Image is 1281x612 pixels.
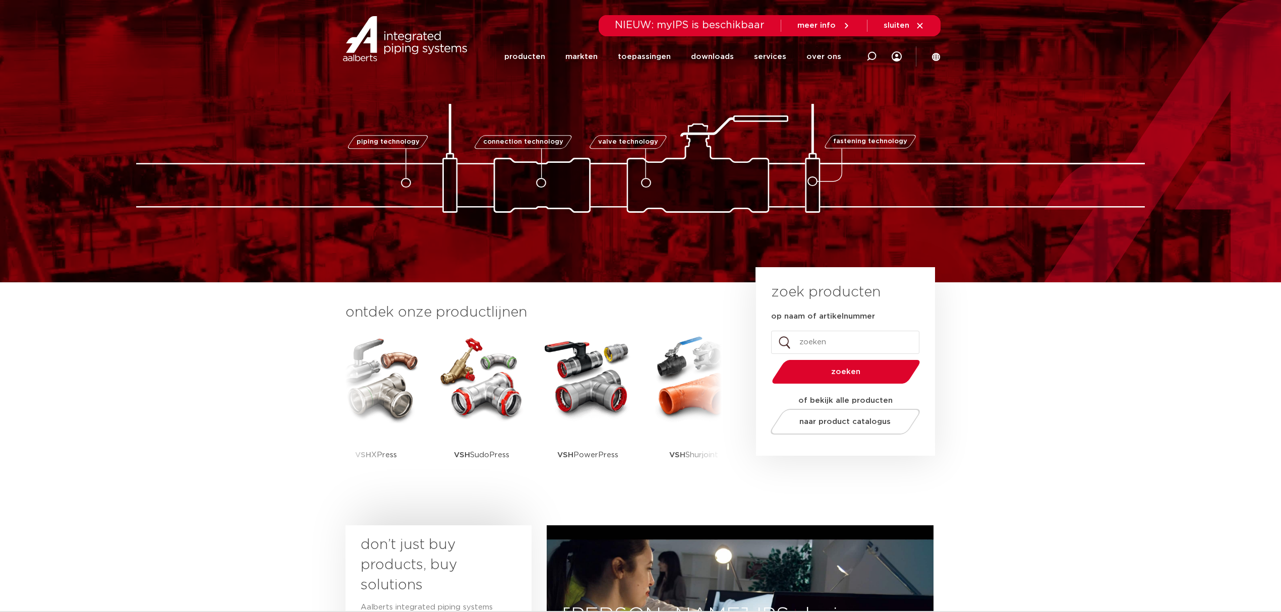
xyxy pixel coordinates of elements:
div: my IPS [892,45,902,68]
strong: VSH [669,451,685,459]
p: XPress [355,423,397,486]
nav: Menu [504,37,841,76]
strong: VSH [454,451,470,459]
span: connection technology [483,139,563,145]
span: meer info [797,22,836,29]
button: zoeken [768,359,924,385]
h3: zoek producten [771,282,881,302]
span: NIEUW: myIPS is beschikbaar [615,20,765,30]
strong: VSH [355,451,371,459]
p: SudoPress [454,423,509,486]
a: services [754,37,786,76]
input: zoeken [771,331,919,354]
a: sluiten [884,21,924,30]
span: naar product catalogus [800,418,891,425]
p: PowerPress [557,423,618,486]
a: VSHSudoPress [436,333,527,486]
a: naar product catalogus [768,409,923,435]
span: piping technology [356,139,419,145]
strong: of bekijk alle producten [798,397,893,404]
a: toepassingen [618,37,671,76]
a: VSHPowerPress [542,333,633,486]
span: valve technology [598,139,658,145]
a: VSHShurjoint [648,333,739,486]
span: zoeken [798,368,894,376]
span: sluiten [884,22,909,29]
a: over ons [806,37,841,76]
a: downloads [691,37,734,76]
h3: don’t just buy products, buy solutions [361,535,498,595]
a: meer info [797,21,851,30]
a: markten [565,37,598,76]
h3: ontdek onze productlijnen [345,302,722,323]
label: op naam of artikelnummer [771,312,875,322]
p: Shurjoint [669,423,718,486]
a: VSHXPress [330,333,421,486]
a: producten [504,37,545,76]
strong: VSH [557,451,573,459]
span: fastening technology [833,139,907,145]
